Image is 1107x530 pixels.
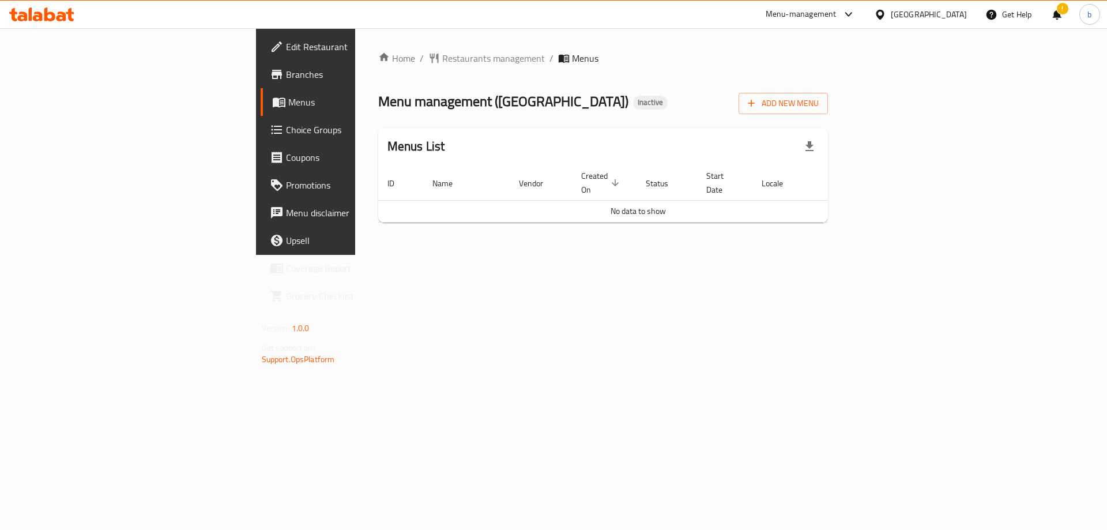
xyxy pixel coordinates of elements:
[739,93,828,114] button: Add New Menu
[286,234,432,247] span: Upsell
[378,51,829,65] nav: breadcrumb
[549,51,553,65] li: /
[261,116,441,144] a: Choice Groups
[262,321,290,336] span: Version:
[581,169,623,197] span: Created On
[706,169,739,197] span: Start Date
[1087,8,1091,21] span: b
[387,176,409,190] span: ID
[286,289,432,303] span: Grocery Checklist
[286,151,432,164] span: Coupons
[572,51,598,65] span: Menus
[286,206,432,220] span: Menu disclaimer
[261,282,441,310] a: Grocery Checklist
[261,199,441,227] a: Menu disclaimer
[611,204,666,219] span: No data to show
[442,51,545,65] span: Restaurants management
[286,261,432,275] span: Coverage Report
[261,61,441,88] a: Branches
[519,176,558,190] span: Vendor
[633,96,668,110] div: Inactive
[428,51,545,65] a: Restaurants management
[633,97,668,107] span: Inactive
[762,176,798,190] span: Locale
[261,254,441,282] a: Coverage Report
[261,33,441,61] a: Edit Restaurant
[387,138,445,155] h2: Menus List
[891,8,967,21] div: [GEOGRAPHIC_DATA]
[286,178,432,192] span: Promotions
[286,67,432,81] span: Branches
[261,171,441,199] a: Promotions
[261,144,441,171] a: Coupons
[812,166,898,201] th: Actions
[748,96,819,111] span: Add New Menu
[766,7,837,21] div: Menu-management
[378,166,898,223] table: enhanced table
[292,321,310,336] span: 1.0.0
[432,176,468,190] span: Name
[796,133,823,160] div: Export file
[288,95,432,109] span: Menus
[286,40,432,54] span: Edit Restaurant
[286,123,432,137] span: Choice Groups
[262,352,335,367] a: Support.OpsPlatform
[378,88,628,114] span: Menu management ( [GEOGRAPHIC_DATA] )
[262,340,315,355] span: Get support on:
[261,227,441,254] a: Upsell
[646,176,683,190] span: Status
[261,88,441,116] a: Menus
